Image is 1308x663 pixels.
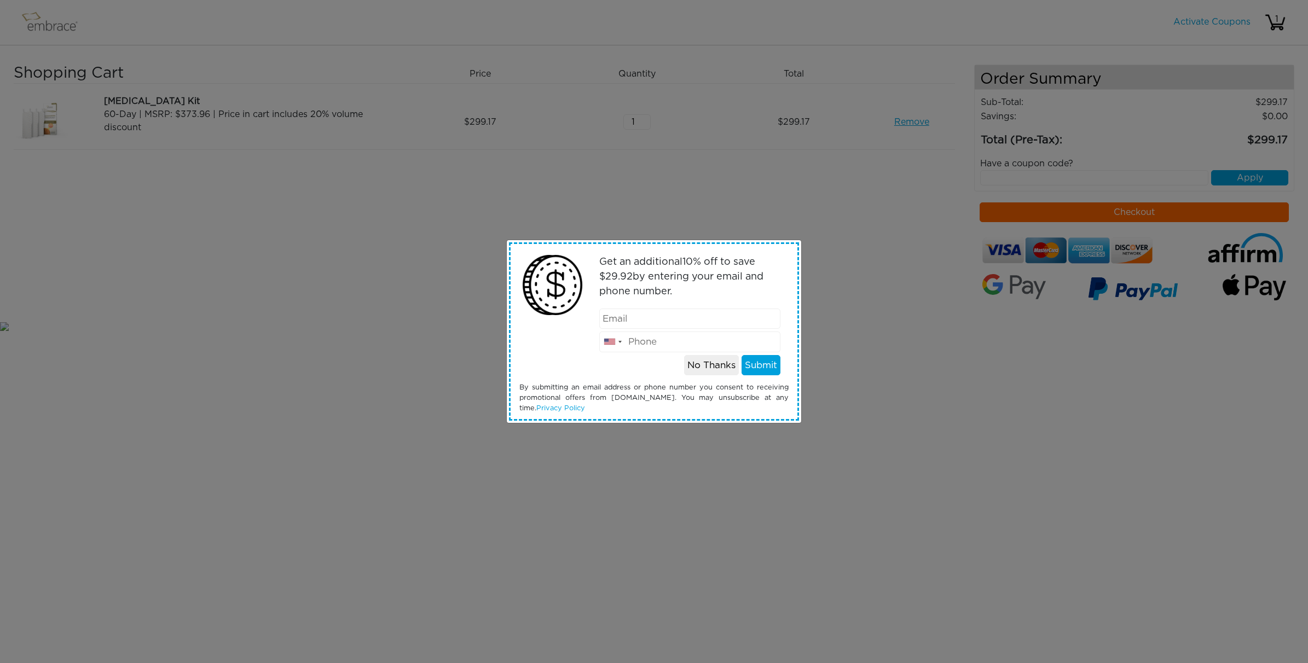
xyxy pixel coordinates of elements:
input: Phone [599,331,781,352]
button: No Thanks [684,355,739,376]
a: Privacy Policy [536,405,585,412]
input: Email [599,309,781,329]
span: 29.92 [605,272,633,282]
div: United States: +1 [600,332,625,352]
img: money2.png [517,249,588,321]
button: Submit [742,355,780,376]
p: Get an additional % off to save $ by entering your email and phone number. [599,255,781,299]
div: By submitting an email address or phone number you consent to receiving promotional offers from [... [511,382,797,414]
span: 10 [682,257,693,267]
